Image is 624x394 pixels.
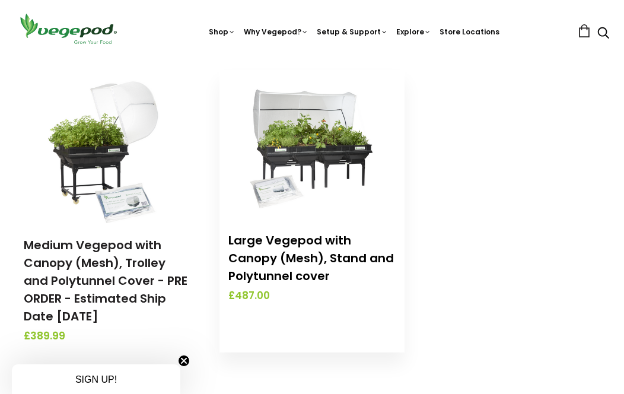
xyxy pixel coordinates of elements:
img: Medium Vegepod with Canopy (Mesh), Trolley and Polytunnel Cover - PRE ORDER - Estimated Ship Date... [45,75,170,223]
span: £487.00 [228,288,396,304]
a: Explore [396,27,431,37]
a: Shop [209,27,235,37]
div: SIGN UP!Close teaser [12,364,180,394]
img: Large Vegepod with Canopy (Mesh), Stand and Polytunnel cover [250,70,374,218]
span: SIGN UP! [75,374,117,385]
button: Close teaser [178,355,190,367]
img: Vegepod [15,12,122,46]
a: Medium Vegepod with Canopy (Mesh), Trolley and Polytunnel Cover - PRE ORDER - Estimated Ship Date... [24,237,187,325]
span: £389.99 [24,329,192,344]
a: Why Vegepod? [244,27,308,37]
a: Store Locations [440,27,499,37]
a: Large Vegepod with Canopy (Mesh), Stand and Polytunnel cover [228,232,394,284]
a: Search [597,28,609,40]
a: Setup & Support [317,27,388,37]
